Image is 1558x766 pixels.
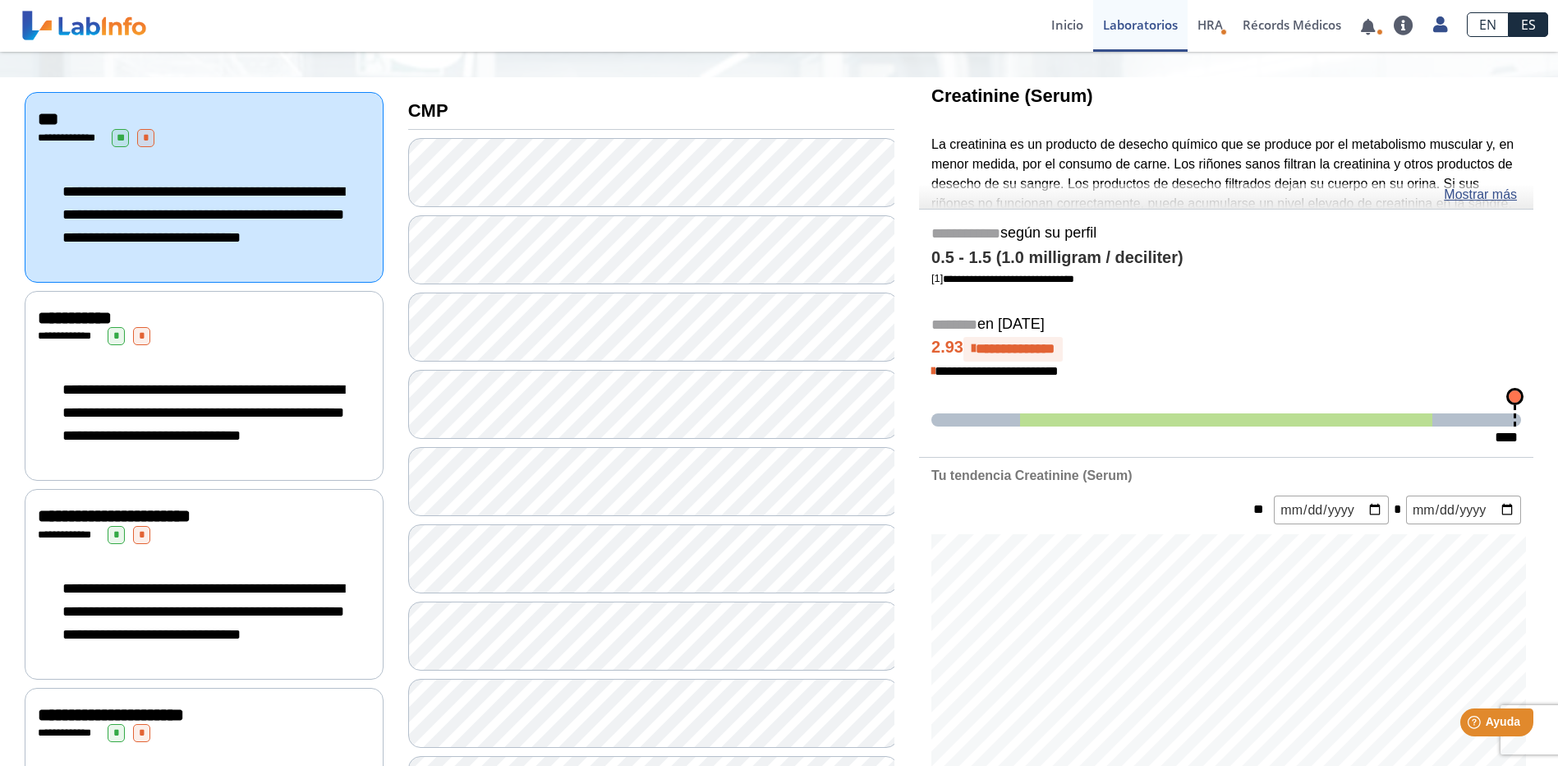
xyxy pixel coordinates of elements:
h4: 0.5 - 1.5 (1.0 milligram / deciliter) [931,248,1521,268]
a: Mostrar más [1444,185,1517,205]
h4: 2.93 [931,337,1521,362]
iframe: Help widget launcher [1412,702,1540,748]
h5: en [DATE] [931,316,1521,335]
b: Tu tendencia Creatinine (Serum) [931,468,1132,482]
a: EN [1467,12,1509,37]
b: Creatinine (Serum) [931,85,1092,106]
a: ES [1509,12,1548,37]
a: [1] [931,272,1074,284]
input: mm/dd/yyyy [1406,496,1521,524]
p: La creatinina es un producto de desecho químico que se produce por el metabolismo muscular y, en ... [931,135,1521,311]
b: CMP [408,100,448,121]
h5: según su perfil [931,224,1521,243]
input: mm/dd/yyyy [1274,496,1389,524]
span: HRA [1197,16,1223,33]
